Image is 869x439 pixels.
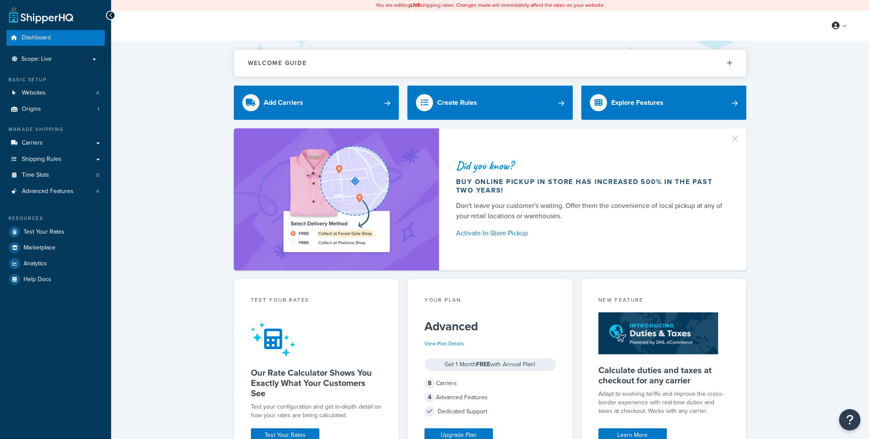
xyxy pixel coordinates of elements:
[456,160,726,172] div: Did you know?
[410,1,421,9] b: LIVE
[234,50,746,77] button: Welcome Guide
[259,141,414,258] img: ad-shirt-map-b0359fc47e01cab431d101c4b569394f6a03f54285957d908178d52f29eb9668.png
[6,151,105,167] a: Shipping Rules
[6,272,105,287] a: Help Docs
[22,172,49,179] span: Time Slots
[424,406,556,418] div: Dedicated Support
[476,360,490,369] strong: FREE
[24,260,47,267] span: Analytics
[6,101,105,117] a: Origins1
[97,106,99,113] span: 1
[424,296,556,306] div: Your Plan
[22,106,41,113] span: Origins
[22,156,62,163] span: Shipping Rules
[22,188,74,195] span: Advanced Features
[24,276,51,283] span: Help Docs
[6,126,105,133] div: Manage Shipping
[6,184,105,199] li: Advanced Features
[437,97,477,109] div: Create Rules
[424,392,435,403] span: 4
[6,224,105,240] a: Test Your Rates
[6,30,105,46] a: Dashboard
[407,86,573,120] a: Create Rules
[248,60,307,66] h2: Welcome Guide
[22,34,51,42] span: Dashboard
[96,89,99,97] span: 4
[251,296,382,306] div: Test your rates
[6,167,105,183] li: Time Slots
[6,256,105,271] a: Analytics
[22,89,46,97] span: Websites
[456,201,726,221] div: Don't leave your customer's waiting. Offer them the convenience of local pickup at any of your re...
[24,228,65,236] span: Test Your Rates
[581,86,747,120] a: Explore Features
[6,101,105,117] li: Origins
[611,97,663,109] div: Explore Features
[598,390,730,415] p: Adapt to evolving tariffs and improve the cross-border experience with real-time duties and taxes...
[251,368,382,398] h5: Our Rate Calculator Shows You Exactly What Your Customers See
[6,240,105,255] a: Marketplace
[839,409,860,430] button: Open Resource Center
[264,97,303,109] div: Add Carriers
[456,178,726,195] div: Buy online pickup in store has increased 500% in the past two years!
[6,215,105,222] div: Resources
[424,392,556,403] div: Advanced Features
[6,184,105,199] a: Advanced Features4
[22,139,43,147] span: Carriers
[424,358,556,371] div: Get 1 Month with Annual Plan!
[424,320,556,333] h5: Advanced
[598,296,730,306] div: New Feature
[598,365,730,386] h5: Calculate duties and taxes at checkout for any carrier
[6,76,105,83] div: Basic Setup
[21,56,52,63] span: Scope: Live
[424,378,435,389] span: 8
[424,377,556,389] div: Carriers
[6,135,105,151] a: Carriers
[24,244,56,252] span: Marketplace
[6,85,105,101] a: Websites4
[96,172,99,179] span: 0
[6,167,105,183] a: Time Slots0
[251,403,382,420] div: Test your configuration and get in-depth detail on how your rates are being calculated.
[234,86,399,120] a: Add Carriers
[96,188,99,195] span: 4
[424,340,464,347] a: View Plan Details
[6,85,105,101] li: Websites
[456,227,726,239] a: Activate In-Store Pickup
